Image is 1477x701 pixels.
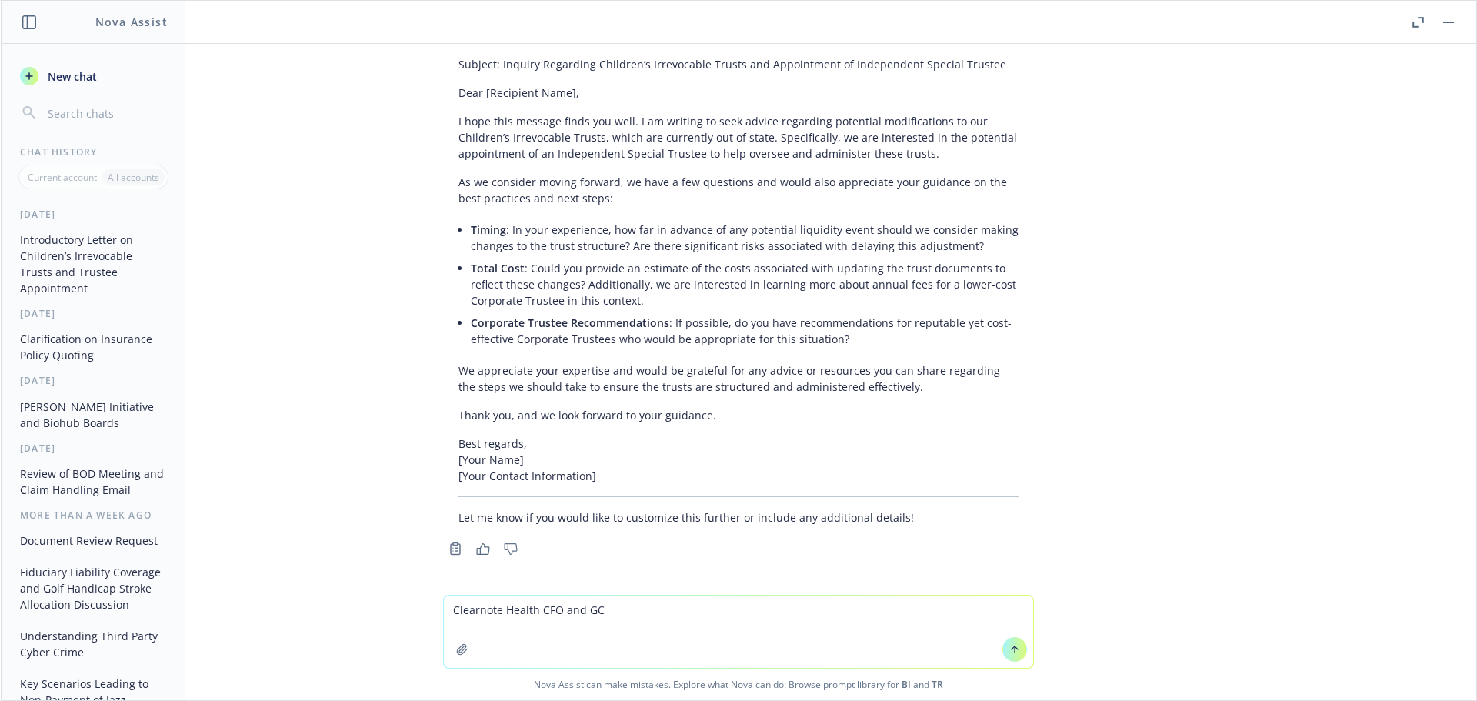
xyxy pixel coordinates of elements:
span: Total Cost [471,261,525,275]
p: Subject: Inquiry Regarding Children’s Irrevocable Trusts and Appointment of Independent Special T... [458,56,1019,72]
button: Introductory Letter on Children’s Irrevocable Trusts and Trustee Appointment [14,227,173,301]
p: : In your experience, how far in advance of any potential liquidity event should we consider maki... [471,222,1019,254]
div: Chat History [2,145,185,159]
p: Dear [Recipient Name], [458,85,1019,101]
a: TR [932,678,943,691]
p: All accounts [108,171,159,184]
a: BI [902,678,911,691]
p: I hope this message finds you well. I am writing to seek advice regarding potential modifications... [458,113,1019,162]
div: More than a week ago [2,509,185,522]
button: Understanding Third Party Cyber Crime [14,623,173,665]
span: Nova Assist can make mistakes. Explore what Nova can do: Browse prompt library for and [7,669,1470,700]
input: Search chats [45,102,167,124]
p: : Could you provide an estimate of the costs associated with updating the trust documents to refl... [471,260,1019,309]
svg: Copy to clipboard [448,542,462,556]
button: Thumbs down [498,538,523,559]
textarea: Clearnote Health CFO and GC [444,596,1033,668]
span: Timing [471,222,506,237]
button: Fiduciary Liability Coverage and Golf Handicap Stroke Allocation Discussion [14,559,173,617]
button: Document Review Request [14,528,173,553]
p: Best regards, [Your Name] [Your Contact Information] [458,436,1019,484]
button: Review of BOD Meeting and Claim Handling Email [14,461,173,502]
span: New chat [45,68,97,85]
div: [DATE] [2,208,185,221]
p: As we consider moving forward, we have a few questions and would also appreciate your guidance on... [458,174,1019,206]
button: New chat [14,62,173,90]
div: [DATE] [2,442,185,455]
div: [DATE] [2,374,185,387]
p: : If possible, do you have recommendations for reputable yet cost-effective Corporate Trustees wh... [471,315,1019,347]
p: Current account [28,171,97,184]
button: [PERSON_NAME] Initiative and Biohub Boards [14,394,173,436]
div: [DATE] [2,307,185,320]
h1: Nova Assist [95,14,168,30]
p: Thank you, and we look forward to your guidance. [458,407,1019,423]
p: We appreciate your expertise and would be grateful for any advice or resources you can share rega... [458,362,1019,395]
p: Let me know if you would like to customize this further or include any additional details! [458,509,1019,526]
button: Clarification on Insurance Policy Quoting [14,326,173,368]
span: Corporate Trustee Recommendations [471,315,669,330]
